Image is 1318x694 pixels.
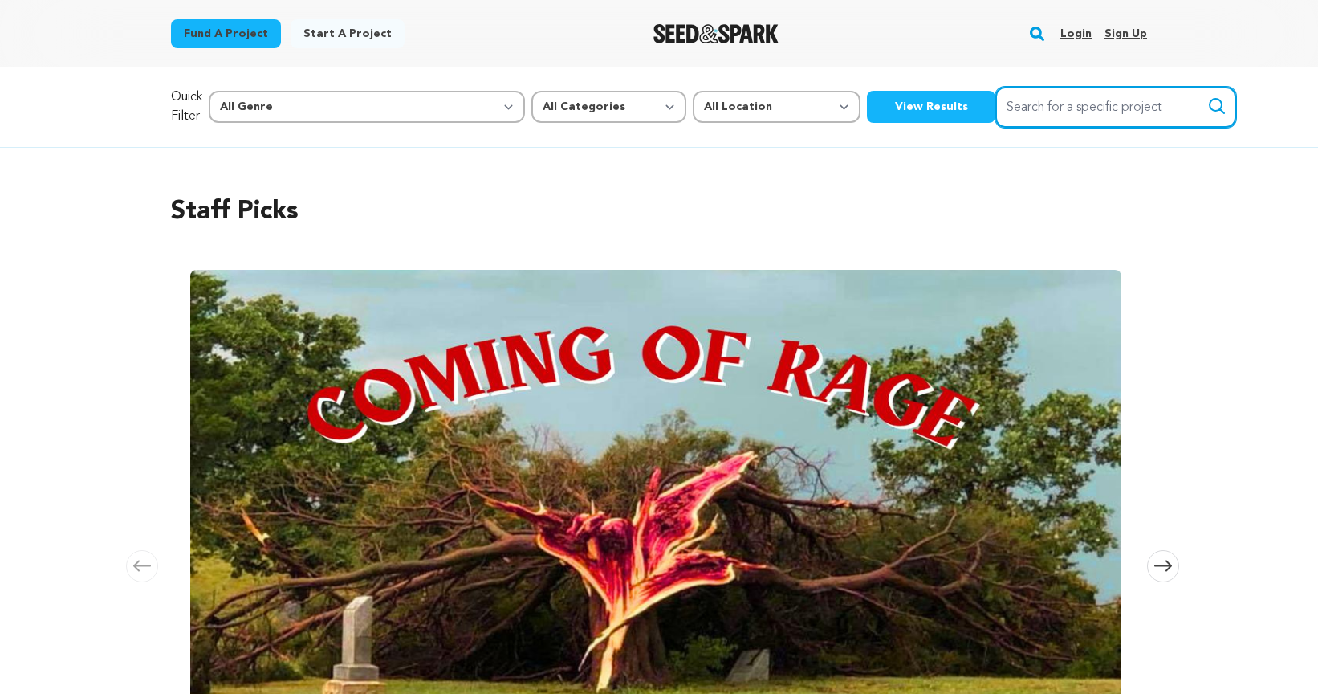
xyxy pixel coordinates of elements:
a: Start a project [291,19,405,48]
input: Search for a specific project [995,87,1236,128]
button: View Results [867,91,995,123]
p: Quick Filter [171,88,202,126]
h2: Staff Picks [171,193,1147,231]
a: Login [1060,21,1092,47]
a: Fund a project [171,19,281,48]
a: Seed&Spark Homepage [653,24,779,43]
a: Sign up [1104,21,1147,47]
img: Seed&Spark Logo Dark Mode [653,24,779,43]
